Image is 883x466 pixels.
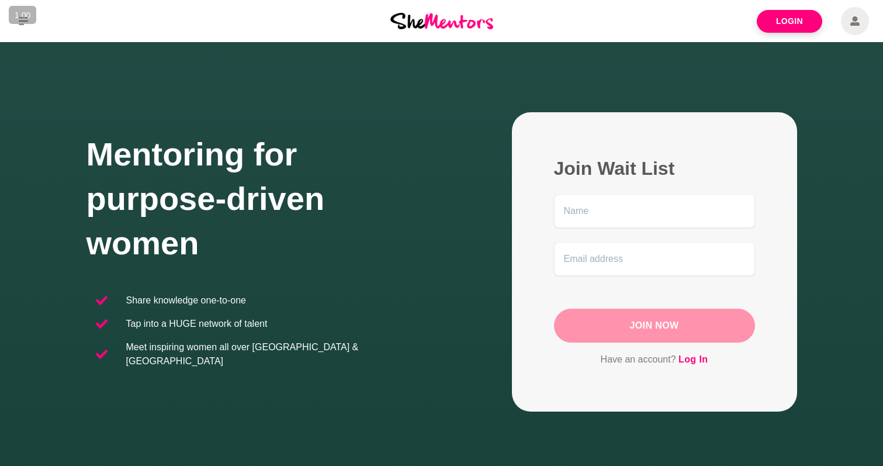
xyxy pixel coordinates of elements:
p: Share knowledge one-to-one [126,294,246,308]
p: Meet inspiring women all over [GEOGRAPHIC_DATA] & [GEOGRAPHIC_DATA] [126,340,432,368]
p: Tap into a HUGE network of talent [126,317,268,331]
input: Name [554,194,755,228]
img: She Mentors Logo [390,13,493,29]
a: Login [757,10,822,33]
h1: Mentoring for purpose-driven women [86,132,442,265]
p: Have an account? [554,352,755,367]
a: Log In [678,352,708,367]
h2: Join Wait List [554,157,755,180]
input: Email address [554,242,755,276]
